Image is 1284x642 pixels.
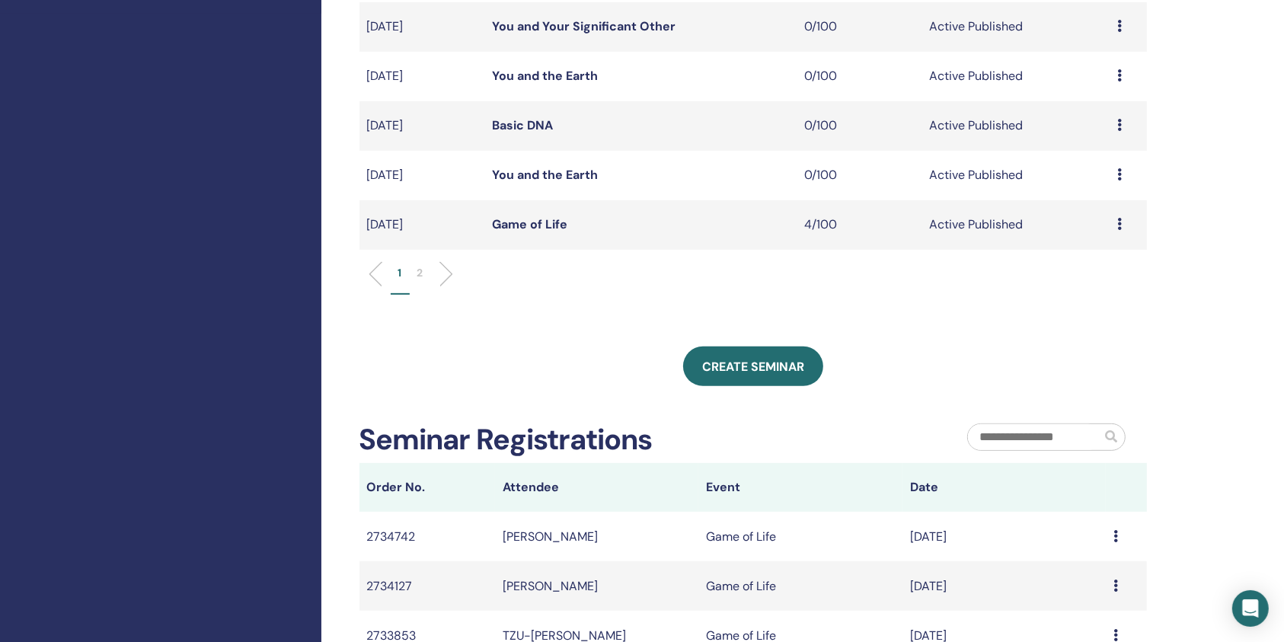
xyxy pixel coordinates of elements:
[492,68,598,84] a: You and the Earth
[921,2,1109,52] td: Active Published
[902,561,1107,611] td: [DATE]
[359,561,495,611] td: 2734127
[797,200,921,250] td: 4/100
[495,512,699,561] td: [PERSON_NAME]
[698,561,902,611] td: Game of Life
[359,2,484,52] td: [DATE]
[921,151,1109,200] td: Active Published
[359,52,484,101] td: [DATE]
[902,512,1107,561] td: [DATE]
[698,463,902,512] th: Event
[495,561,699,611] td: [PERSON_NAME]
[495,463,699,512] th: Attendee
[359,151,484,200] td: [DATE]
[797,151,921,200] td: 0/100
[359,423,653,458] h2: Seminar Registrations
[359,512,495,561] td: 2734742
[902,463,1107,512] th: Date
[492,117,553,133] a: Basic DNA
[417,265,423,281] p: 2
[683,347,823,386] a: Create seminar
[921,52,1109,101] td: Active Published
[492,18,676,34] a: You and Your Significant Other
[921,200,1109,250] td: Active Published
[359,463,495,512] th: Order No.
[921,101,1109,151] td: Active Published
[797,52,921,101] td: 0/100
[492,216,567,232] a: Game of Life
[359,200,484,250] td: [DATE]
[398,265,402,281] p: 1
[698,512,902,561] td: Game of Life
[797,2,921,52] td: 0/100
[359,101,484,151] td: [DATE]
[1232,590,1269,627] div: Open Intercom Messenger
[702,359,804,375] span: Create seminar
[492,167,598,183] a: You and the Earth
[797,101,921,151] td: 0/100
